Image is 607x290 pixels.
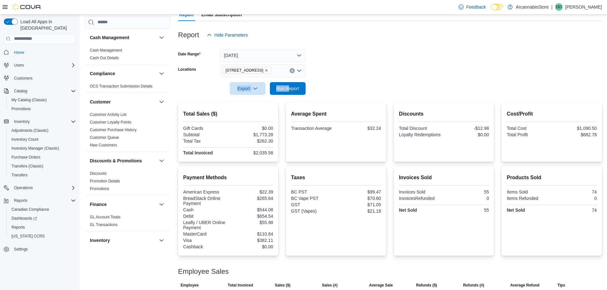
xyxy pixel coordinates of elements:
[158,157,165,165] button: Discounts & Promotions
[507,208,525,213] strong: Net Sold
[337,202,381,207] div: $71.05
[90,237,156,244] button: Inventory
[6,95,78,104] button: My Catalog (Classic)
[90,99,111,105] h3: Customer
[229,220,273,225] div: $55.98
[158,98,165,106] button: Customer
[90,158,156,164] button: Discounts & Promotions
[11,184,35,192] button: Operations
[234,82,262,95] span: Export
[11,118,32,125] button: Inventory
[291,189,335,195] div: BC PST
[9,171,30,179] a: Transfers
[491,4,504,11] input: Dark Mode
[11,197,76,204] span: Reports
[158,70,165,77] button: Compliance
[290,68,295,73] button: Clear input
[11,245,30,253] a: Settings
[11,146,59,151] span: Inventory Manager (Classic)
[183,174,273,181] h2: Payment Methods
[183,189,227,195] div: American Express
[85,46,170,64] div: Cash Management
[9,215,76,222] span: Dashboards
[90,34,129,41] h3: Cash Management
[90,223,118,227] a: GL Transactions
[6,214,78,223] a: Dashboards
[85,82,170,93] div: Compliance
[183,231,227,237] div: MasterCard
[85,170,170,195] div: Discounts & Promotions
[507,196,550,201] div: Items Refunded
[90,120,131,125] span: Customer Loyalty Points
[6,232,78,241] button: [US_STATE] CCRS
[14,88,27,94] span: Catalog
[183,244,227,249] div: Cashback
[399,126,443,131] div: Total Discount
[291,174,381,181] h2: Taxes
[1,117,78,126] button: Inventory
[399,174,489,181] h2: Invoices Sold
[11,207,49,212] span: Canadian Compliance
[11,197,30,204] button: Reports
[90,127,137,132] span: Customer Purchase History
[90,112,126,117] span: Customer Activity List
[297,68,302,73] button: Open list of options
[158,201,165,208] button: Finance
[337,189,381,195] div: $99.47
[11,61,26,69] button: Users
[183,207,227,212] div: Cash
[445,126,489,131] div: -$12.98
[90,56,119,60] a: Cash Out Details
[1,61,78,70] button: Users
[291,209,335,214] div: GST (Vapes)
[11,137,39,142] span: Inventory Count
[90,215,120,219] a: GL Account Totals
[557,283,565,288] span: Tips
[223,67,271,74] span: 2267 Kingsway - 450548
[9,223,27,231] a: Reports
[445,132,489,137] div: $0.00
[291,126,335,131] div: Transaction Average
[553,189,597,195] div: 74
[9,105,76,113] span: Promotions
[555,3,563,11] div: Donal Daly
[276,85,299,92] span: Run Report
[13,4,41,10] img: Cova
[337,209,381,214] div: $21.18
[90,143,117,148] span: New Customers
[516,3,549,11] p: ArcannabisStore
[9,162,76,170] span: Transfers (Classic)
[183,132,227,137] div: Subtotal
[90,84,153,89] span: OCS Transaction Submission Details
[1,244,78,254] button: Settings
[90,48,122,53] a: Cash Management
[399,208,417,213] strong: Net Sold
[1,87,78,95] button: Catalog
[9,223,76,231] span: Reports
[90,179,120,184] span: Promotion Details
[90,187,109,191] a: Promotions
[85,213,170,231] div: Finance
[1,74,78,83] button: Customers
[90,135,119,140] span: Customer Queue
[11,173,27,178] span: Transfers
[507,189,550,195] div: Items Sold
[275,283,290,288] span: Sales ($)
[11,234,45,239] span: [US_STATE] CCRS
[1,183,78,192] button: Operations
[14,50,24,55] span: Home
[90,201,156,208] button: Finance
[9,153,76,161] span: Purchase Orders
[183,196,227,206] div: BreadStack Online Payment
[565,3,602,11] p: [PERSON_NAME]
[466,4,486,10] span: Feedback
[183,138,227,144] div: Total Tax
[6,205,78,214] button: Canadian Compliance
[181,283,199,288] span: Employee
[230,82,265,95] button: Export
[11,164,43,169] span: Transfers (Classic)
[183,214,227,219] div: Debit
[183,150,213,155] strong: Total Invoiced
[90,186,109,191] span: Promotions
[507,126,550,131] div: Total Cost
